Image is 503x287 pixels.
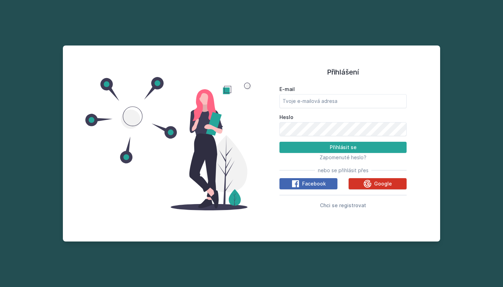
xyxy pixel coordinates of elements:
[320,201,366,209] button: Chci se registrovat
[279,94,407,108] input: Tvoje e-mailová adresa
[349,178,407,189] button: Google
[279,67,407,77] h1: Přihlášení
[374,180,392,187] span: Google
[279,178,337,189] button: Facebook
[318,167,369,174] span: nebo se přihlásit přes
[320,202,366,208] span: Chci se registrovat
[320,154,366,160] span: Zapomenuté heslo?
[302,180,326,187] span: Facebook
[279,86,407,93] label: E-mail
[279,142,407,153] button: Přihlásit se
[279,114,407,121] label: Heslo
